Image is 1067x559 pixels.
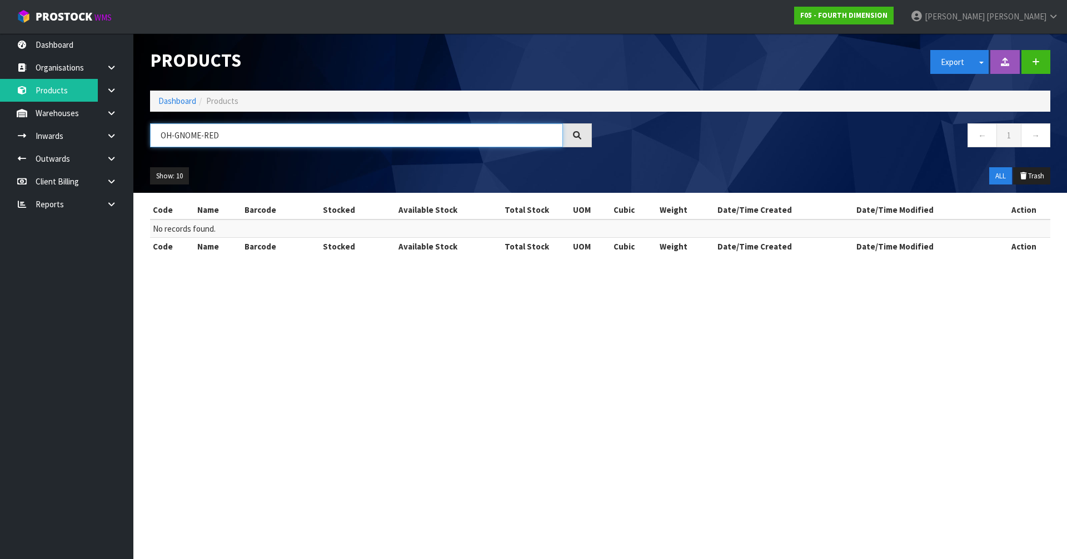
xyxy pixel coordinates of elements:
[657,238,715,256] th: Weight
[570,238,611,256] th: UOM
[306,201,372,219] th: Stocked
[611,201,657,219] th: Cubic
[794,7,894,24] a: F05 - FOURTH DIMENSION
[372,238,483,256] th: Available Stock
[150,123,563,147] input: Search products
[17,9,31,23] img: cube-alt.png
[242,201,306,219] th: Barcode
[150,50,592,71] h1: Products
[1013,167,1050,185] button: Trash
[998,201,1050,219] th: Action
[998,238,1050,256] th: Action
[150,167,189,185] button: Show: 10
[150,201,195,219] th: Code
[195,238,242,256] th: Name
[306,238,372,256] th: Stocked
[36,9,92,24] span: ProStock
[854,201,997,219] th: Date/Time Modified
[989,167,1012,185] button: ALL
[996,123,1021,147] a: 1
[150,238,195,256] th: Code
[483,238,570,256] th: Total Stock
[94,12,112,23] small: WMS
[986,11,1046,22] span: [PERSON_NAME]
[609,123,1050,151] nav: Page navigation
[800,11,887,20] strong: F05 - FOURTH DIMENSION
[1021,123,1050,147] a: →
[854,238,997,256] th: Date/Time Modified
[195,201,242,219] th: Name
[483,201,570,219] th: Total Stock
[715,238,854,256] th: Date/Time Created
[206,96,238,106] span: Products
[242,238,306,256] th: Barcode
[150,219,1050,238] td: No records found.
[570,201,611,219] th: UOM
[158,96,196,106] a: Dashboard
[925,11,985,22] span: [PERSON_NAME]
[930,50,975,74] button: Export
[611,238,657,256] th: Cubic
[372,201,483,219] th: Available Stock
[715,201,854,219] th: Date/Time Created
[968,123,997,147] a: ←
[657,201,715,219] th: Weight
